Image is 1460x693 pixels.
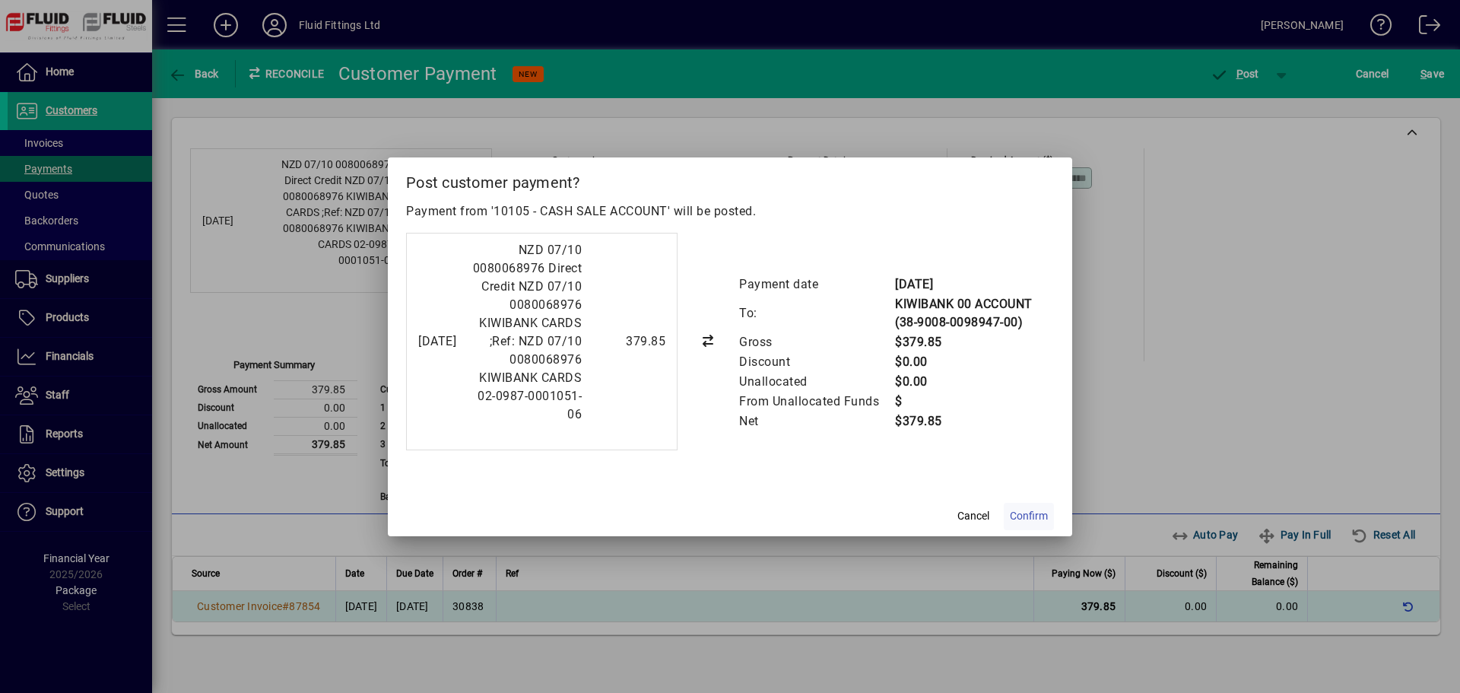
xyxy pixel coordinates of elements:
td: Gross [738,332,894,352]
div: [DATE] [418,332,456,351]
td: $379.85 [894,332,1054,352]
td: From Unallocated Funds [738,392,894,412]
td: Discount [738,352,894,372]
button: Confirm [1004,503,1054,530]
span: NZD 07/10 0080068976 Direct Credit NZD 07/10 0080068976 KIWIBANK CARDS ;Ref: NZD 07/10 0080068976... [473,243,582,421]
td: [DATE] [894,275,1054,294]
p: Payment from '10105 - CASH SALE ACCOUNT' will be posted. [406,202,1054,221]
div: 379.85 [589,332,665,351]
td: $0.00 [894,352,1054,372]
td: $0.00 [894,372,1054,392]
td: Unallocated [738,372,894,392]
td: To: [738,294,894,332]
span: Confirm [1010,508,1048,524]
h2: Post customer payment? [388,157,1072,202]
td: Net [738,412,894,431]
td: KIWIBANK 00 ACCOUNT (38-9008-0098947-00) [894,294,1054,332]
td: $ [894,392,1054,412]
span: Cancel [957,508,989,524]
button: Cancel [949,503,998,530]
td: $379.85 [894,412,1054,431]
td: Payment date [738,275,894,294]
